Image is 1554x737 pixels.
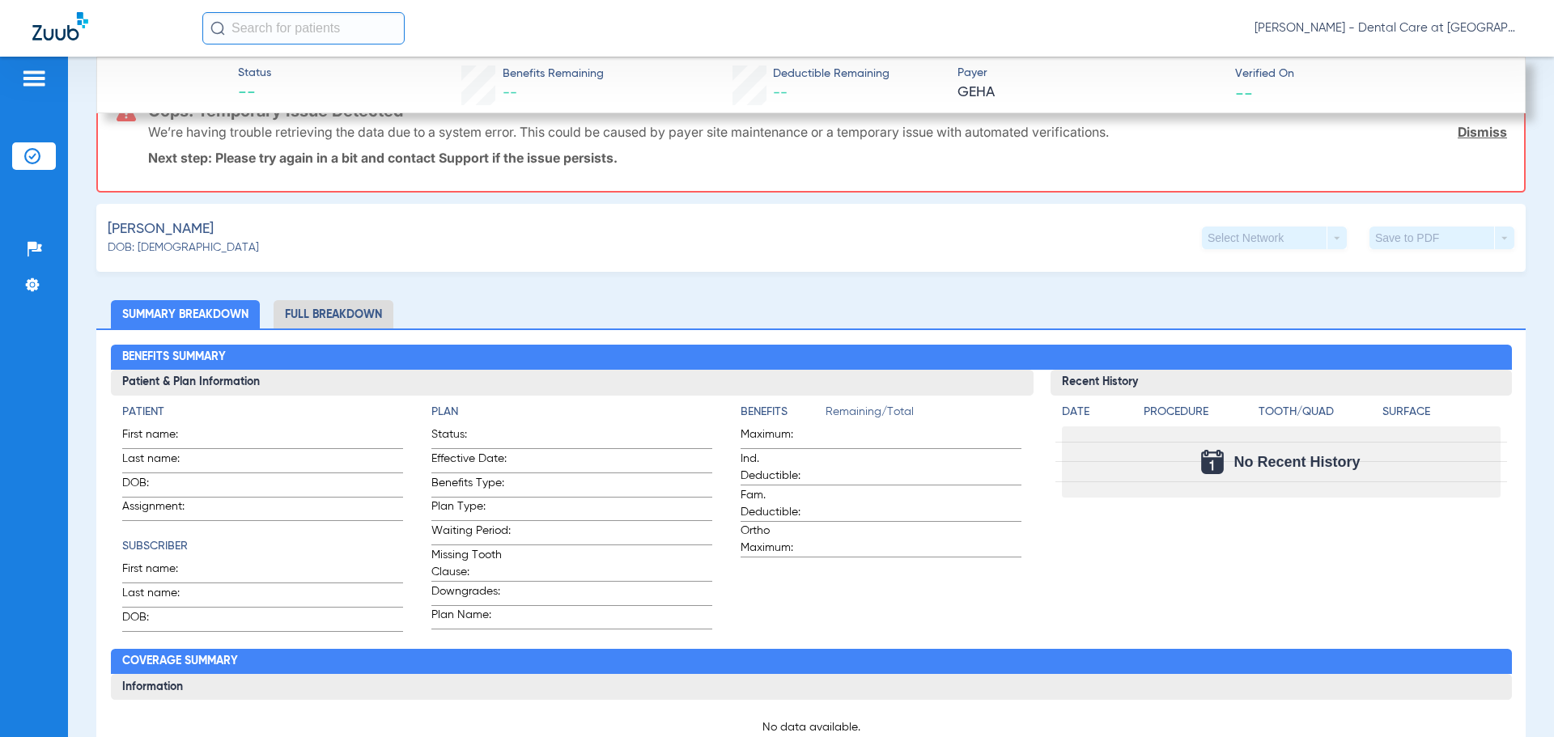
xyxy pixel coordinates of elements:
[148,103,1507,119] h3: Oops! Temporary Issue Detected
[431,523,511,544] span: Waiting Period:
[108,239,259,256] span: DOB: [DEMOGRAPHIC_DATA]
[503,66,604,83] span: Benefits Remaining
[32,12,88,40] img: Zuub Logo
[503,86,517,100] span: --
[1062,404,1130,426] app-breakdown-title: Date
[431,607,511,629] span: Plan Name:
[773,86,788,100] span: --
[1235,66,1499,83] span: Verified On
[431,498,511,520] span: Plan Type:
[1144,404,1254,421] h4: Procedure
[1259,404,1377,421] h4: Tooth/Quad
[741,404,826,421] h4: Benefits
[741,523,820,557] span: Ortho Maximum:
[148,150,1507,166] p: Next step: Please try again in a bit and contact Support if the issue persists.
[122,498,202,520] span: Assignment:
[122,451,202,472] span: Last name:
[431,404,712,421] h4: Plan
[108,219,214,239] span: [PERSON_NAME]
[1382,404,1501,426] app-breakdown-title: Surface
[741,404,826,426] app-breakdown-title: Benefits
[431,451,511,472] span: Effective Date:
[957,83,1221,103] span: GEHA
[431,426,511,448] span: Status:
[1255,20,1522,36] span: [PERSON_NAME] - Dental Care at [GEOGRAPHIC_DATA]
[238,65,271,82] span: Status
[122,538,403,555] h4: Subscriber
[1062,404,1130,421] h4: Date
[21,69,47,88] img: hamburger-icon
[122,404,403,421] h4: Patient
[1144,404,1254,426] app-breakdown-title: Procedure
[741,426,820,448] span: Maximum:
[238,83,271,105] span: --
[210,21,225,36] img: Search Icon
[431,547,511,581] span: Missing Tooth Clause:
[957,65,1221,82] span: Payer
[202,12,405,44] input: Search for patients
[111,345,1512,371] h2: Benefits Summary
[431,475,511,497] span: Benefits Type:
[122,475,202,497] span: DOB:
[1382,404,1501,421] h4: Surface
[122,426,202,448] span: First name:
[122,609,202,631] span: DOB:
[122,561,202,582] span: First name:
[111,649,1512,675] h2: Coverage Summary
[1233,454,1360,470] span: No Recent History
[274,300,393,328] li: Full Breakdown
[1458,124,1507,140] a: Dismiss
[826,404,1021,426] span: Remaining/Total
[111,674,1512,700] h3: Information
[431,583,511,605] span: Downgrades:
[741,451,820,485] span: Ind. Deductible:
[1259,404,1377,426] app-breakdown-title: Tooth/Quad
[1201,450,1224,474] img: Calendar
[773,66,890,83] span: Deductible Remaining
[1235,84,1253,101] span: --
[148,124,1109,140] p: We’re having trouble retrieving the data due to a system error. This could be caused by payer sit...
[122,719,1501,735] p: No data available.
[111,370,1034,396] h3: Patient & Plan Information
[741,487,820,521] span: Fam. Deductible:
[122,585,202,607] span: Last name:
[111,300,260,328] li: Summary Breakdown
[1051,370,1512,396] h3: Recent History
